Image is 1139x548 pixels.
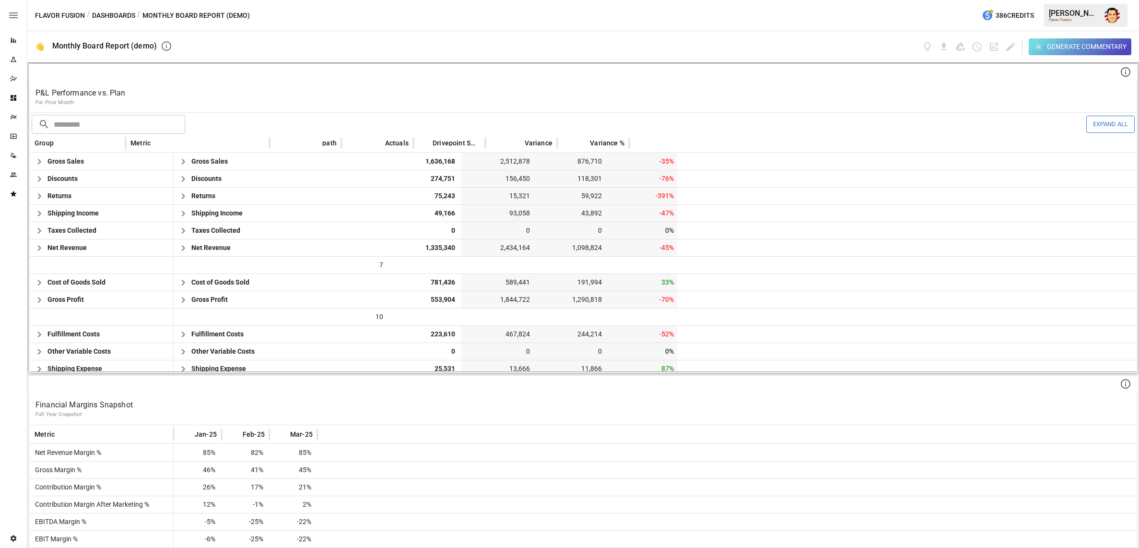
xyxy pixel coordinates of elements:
span: Gross Profit [191,291,228,308]
div: Group [35,139,54,147]
span: 15,321 [466,188,531,204]
div: Monthly Board Report (demo) [52,41,157,50]
span: 12% [178,496,217,513]
span: Variance % [590,140,624,146]
p: For Prior Month [35,99,1131,107]
button: 386Credits [978,7,1038,24]
span: 1,335,340 [394,239,457,256]
span: Contribution Margin % [31,479,101,496]
button: Dashboards [92,10,135,22]
span: 75,243 [394,188,457,204]
span: 0 [466,222,531,239]
span: 1,098,824 [538,239,603,256]
span: Taxes Collected [47,222,96,239]
span: Returns [47,188,71,204]
img: Austin Gardner-Smith [1104,8,1120,23]
span: 82% [226,444,265,461]
p: Financial Margins Snapshot [35,399,1131,411]
span: 0 [538,343,603,360]
div: / [137,10,141,22]
span: 0% [610,343,675,360]
button: Sort [276,428,289,441]
span: Drivepoint SmartModel™ v5.0.2 - Flavor Fusion 5.02pm [433,140,481,146]
span: 0 [466,343,531,360]
span: 41% [226,462,265,478]
span: Mar-25 [290,429,313,439]
span: -35% [610,153,675,170]
span: Net Revenue [191,239,231,256]
span: -25% [226,513,265,530]
button: Sort [228,428,242,441]
span: -25% [226,531,265,548]
span: 45% [274,462,313,478]
span: -52% [610,326,675,343]
span: Other Variable Costs [47,343,111,360]
span: 87% [610,360,675,377]
span: Taxes Collected [191,222,240,239]
span: 0 [538,222,603,239]
span: Gross Profit [47,291,84,308]
span: Cost of Goods Sold [47,274,106,291]
span: 0 [394,222,457,239]
span: 2% [274,496,313,513]
span: Shipping Expense [191,360,246,377]
p: Full Year Snapshot [35,411,1131,418]
button: Sort [152,136,165,150]
button: View documentation [922,41,933,52]
span: 21% [274,479,313,496]
button: Download dashboard [939,41,950,52]
span: -70% [610,291,675,308]
span: Shipping Expense [47,360,102,377]
span: Fulfillment Costs [47,326,100,343]
span: -45% [610,239,675,256]
span: 7 [376,257,383,274]
span: -6% [178,531,217,548]
span: Fulfillment Costs [191,326,244,343]
span: 118,301 [538,170,603,187]
span: 386 Credits [996,10,1034,22]
span: 43,892 [538,205,603,222]
span: -5% [178,513,217,530]
button: Flavor Fusion [35,10,85,22]
div: 👋 [35,42,45,51]
span: path [322,140,337,146]
span: -22% [274,513,313,530]
button: Sort [510,136,524,150]
button: Sort [308,136,321,150]
span: 223,610 [394,326,457,343]
button: Sort [56,428,69,441]
span: 467,824 [466,326,531,343]
button: Add widget [988,41,999,52]
span: Net Revenue Margin % [31,444,101,461]
span: 1,844,722 [466,291,531,308]
span: 59,922 [538,188,603,204]
span: Metric [130,140,151,146]
span: 85% [178,444,217,461]
span: 13,666 [466,360,531,377]
span: 85% [274,444,313,461]
span: 244,214 [538,326,603,343]
span: Net Revenue [47,239,87,256]
span: Jan-25 [195,429,217,439]
span: 10 [372,309,383,325]
span: Gross Sales [191,153,228,170]
span: Gross Sales [47,153,84,170]
span: 191,994 [538,274,603,291]
span: 49,166 [394,205,457,222]
button: Sort [180,428,194,441]
span: 26% [178,479,217,496]
p: P&L Performance vs. Plan [35,87,1131,99]
span: 274,751 [394,170,457,187]
span: Gross Margin % [31,462,82,478]
span: 1,290,818 [538,291,603,308]
div: / [87,10,90,22]
span: Actuals [385,140,409,146]
span: -22% [274,531,313,548]
span: 1,636,168 [394,153,457,170]
span: -391% [610,188,675,204]
span: Returns [191,188,215,204]
span: 2,512,878 [466,153,531,170]
span: Discounts [47,170,78,187]
span: -47% [610,205,675,222]
span: 2,434,164 [466,239,531,256]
